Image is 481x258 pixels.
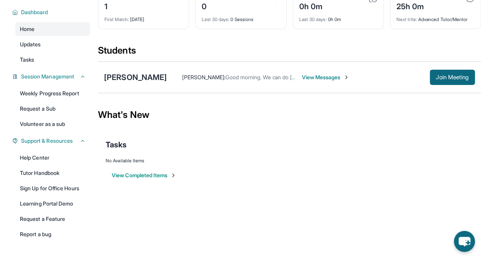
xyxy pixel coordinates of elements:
[15,166,90,180] a: Tutor Handbook
[302,73,349,81] span: View Messages
[15,87,90,100] a: Weekly Progress Report
[396,12,474,23] div: Advanced Tutor/Mentor
[15,197,90,211] a: Learning Portal Demo
[225,74,379,80] span: Good morning. We can do [DATE] and [DATE] that works for me
[18,137,86,145] button: Support & Resources
[202,12,280,23] div: 0 Sessions
[454,231,475,252] button: chat-button
[15,22,90,36] a: Home
[15,227,90,241] a: Report a bug
[430,70,475,85] button: Join Meeting
[106,139,127,150] span: Tasks
[21,8,48,16] span: Dashboard
[343,74,349,80] img: Chevron-Right
[396,16,417,22] span: Next title :
[18,73,86,80] button: Session Management
[20,41,41,48] span: Updates
[104,12,183,23] div: [DATE]
[202,16,229,22] span: Last 30 days :
[98,44,481,61] div: Students
[20,25,34,33] span: Home
[15,53,90,67] a: Tasks
[20,56,34,64] span: Tasks
[98,98,481,132] div: What's New
[104,16,129,22] span: First Match :
[21,73,74,80] span: Session Management
[436,75,469,80] span: Join Meeting
[15,151,90,165] a: Help Center
[299,12,377,23] div: 0h 0m
[15,212,90,226] a: Request a Feature
[15,102,90,116] a: Request a Sub
[15,38,90,51] a: Updates
[106,158,473,164] div: No Available Items
[18,8,86,16] button: Dashboard
[299,16,327,22] span: Last 30 days :
[21,137,73,145] span: Support & Resources
[15,117,90,131] a: Volunteer as a sub
[15,181,90,195] a: Sign Up for Office Hours
[104,72,167,83] div: [PERSON_NAME]
[112,171,176,179] button: View Completed Items
[182,74,225,80] span: [PERSON_NAME] :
